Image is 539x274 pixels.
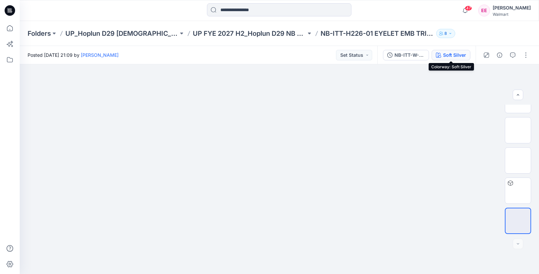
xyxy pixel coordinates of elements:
div: [PERSON_NAME] [493,4,531,12]
div: Soft Silver [443,52,466,59]
a: UP FYE 2027 H2_Hoplun D29 NB Bras [193,29,306,38]
a: Folders [28,29,51,38]
button: Soft Silver [432,50,470,60]
p: NB-ITT-H226-01 EYELET EMB TRIANGLE BRALETTE [321,29,434,38]
button: Details [494,50,505,60]
button: NB-ITT-W-S3-26-01 TRIANGLE BRALETTE [383,50,429,60]
span: Posted [DATE] 21:09 by [28,52,119,58]
a: UP_Hoplun D29 [DEMOGRAPHIC_DATA] Intimates [65,29,178,38]
a: [PERSON_NAME] [81,52,119,58]
p: 8 [444,30,447,37]
span: 47 [465,6,472,11]
button: 8 [436,29,455,38]
div: EE [478,5,490,16]
div: NB-ITT-W-S3-26-01 TRIANGLE BRALETTE [394,52,425,59]
div: Walmart [493,12,531,17]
